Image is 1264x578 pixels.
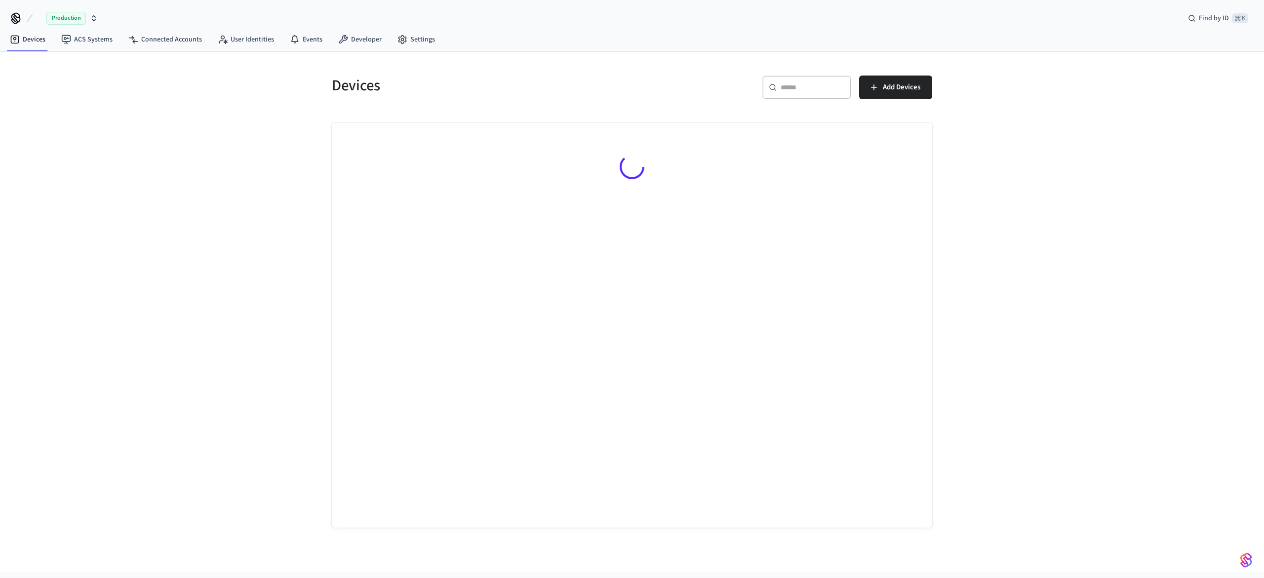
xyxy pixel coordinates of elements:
a: ACS Systems [53,31,120,48]
img: SeamLogoGradient.69752ec5.svg [1240,552,1252,568]
button: Add Devices [859,76,932,99]
a: Developer [330,31,390,48]
a: User Identities [210,31,282,48]
span: ⌘ K [1232,13,1248,23]
div: Find by ID⌘ K [1180,9,1256,27]
h5: Devices [332,76,626,96]
a: Connected Accounts [120,31,210,48]
a: Settings [390,31,443,48]
span: Add Devices [883,81,920,94]
span: Find by ID [1199,13,1229,23]
a: Devices [2,31,53,48]
a: Events [282,31,330,48]
span: Production [46,12,86,25]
